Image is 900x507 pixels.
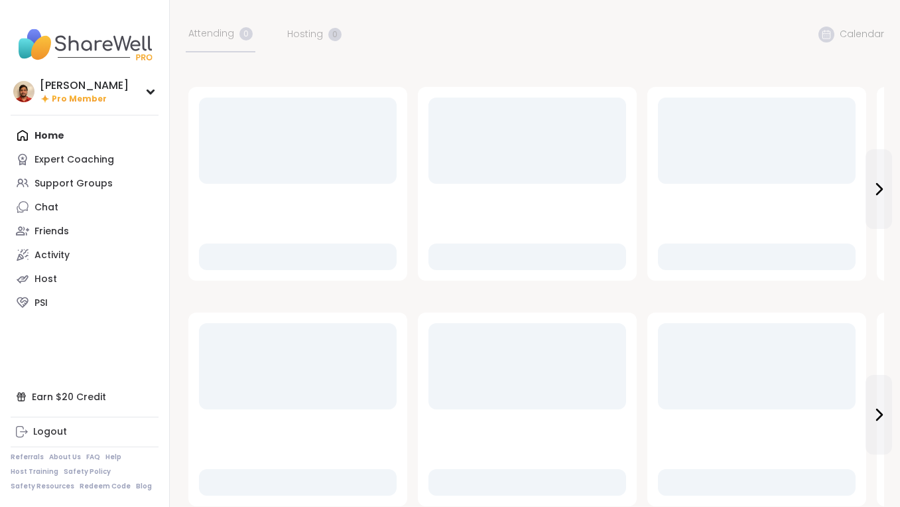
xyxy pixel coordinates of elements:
a: Safety Resources [11,482,74,491]
a: Redeem Code [80,482,131,491]
div: Activity [34,249,70,262]
div: Chat [34,201,58,214]
a: Safety Policy [64,467,111,476]
a: Blog [136,482,152,491]
a: FAQ [86,453,100,462]
a: Host [11,267,159,291]
a: About Us [49,453,81,462]
div: PSI [34,297,48,310]
div: [PERSON_NAME] [40,78,129,93]
img: Billy [13,81,34,102]
div: Expert Coaching [34,153,114,167]
a: PSI [11,291,159,315]
a: Help [105,453,121,462]
a: Support Groups [11,171,159,195]
a: Referrals [11,453,44,462]
a: Friends [11,219,159,243]
div: Earn $20 Credit [11,385,159,409]
img: ShareWell Nav Logo [11,21,159,68]
a: Expert Coaching [11,147,159,171]
div: Logout [33,425,67,439]
a: Host Training [11,467,58,476]
div: Host [34,273,57,286]
a: Chat [11,195,159,219]
div: Friends [34,225,69,238]
a: Logout [11,420,159,444]
span: Pro Member [52,94,107,105]
a: Activity [11,243,159,267]
div: Support Groups [34,177,113,190]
